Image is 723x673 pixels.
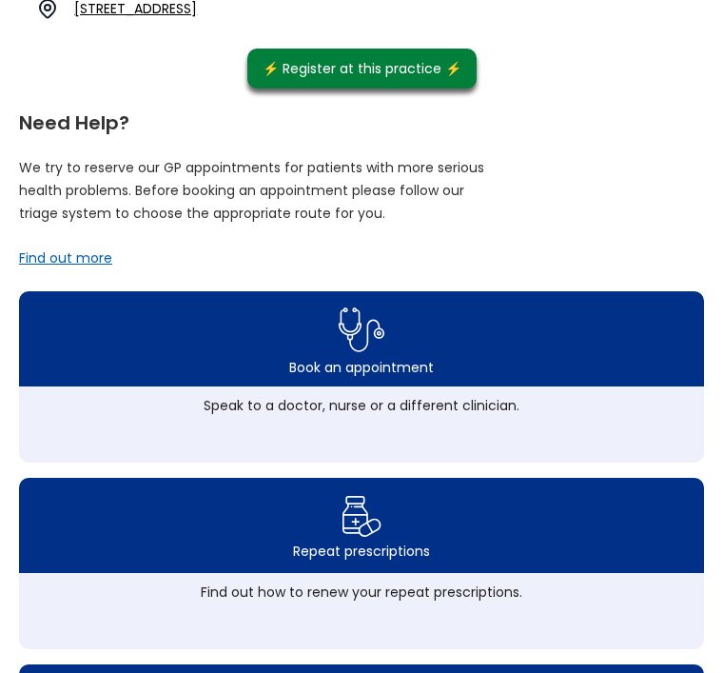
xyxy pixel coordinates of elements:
a: repeat prescription iconRepeat prescriptionsFind out how to renew your repeat prescriptions. [19,478,704,649]
a: book appointment icon Book an appointmentSpeak to a doctor, nurse or a different clinician. [19,291,704,463]
p: We try to reserve our GP appointments for patients with more serious health problems. Before book... [19,156,485,225]
div: Repeat prescriptions [293,542,430,561]
div: Book an appointment [289,358,434,377]
div: Find out how to renew your repeat prescriptions. [67,583,656,602]
img: book appointment icon [339,302,384,358]
div: Need Help? [19,104,704,132]
a: ⚡️ Register at this practice ⚡️ [247,49,477,89]
a: Find out more [19,248,112,267]
div: Speak to a doctor, nurse or a different clinician. [67,396,656,415]
div: ⚡️ Register at this practice ⚡️ [263,58,461,79]
img: repeat prescription icon [342,491,382,542]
